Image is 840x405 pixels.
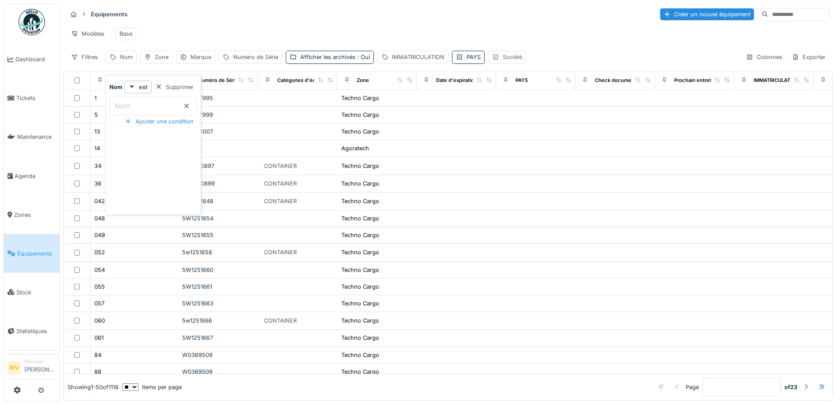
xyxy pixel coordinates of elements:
[94,94,97,102] div: 1
[155,53,168,61] div: Zone
[94,368,101,376] div: 88
[16,327,56,335] span: Statistiques
[341,351,379,359] div: Techno Cargo
[94,197,105,205] div: 042
[788,51,829,63] div: Exporter
[742,51,786,63] div: Colonnes
[341,299,379,308] div: Techno Cargo
[94,179,101,188] div: 36
[686,383,699,391] div: Page
[277,77,339,84] div: Catégories d'équipement
[14,211,56,219] span: Zones
[121,115,197,127] div: Ajouter une condition
[357,77,369,84] div: Zone
[94,334,104,342] div: 061
[341,111,379,119] div: Techno Cargo
[109,83,123,91] strong: Nom
[264,179,297,188] div: CONTAINER
[784,383,797,391] strong: of 23
[182,127,254,136] div: 4W1198007
[182,351,254,359] div: W0369509
[94,111,98,119] div: 5
[119,30,132,38] div: Base
[16,94,56,102] span: Tickets
[392,53,444,61] div: IMMATRICULATION
[182,214,254,223] div: 5W1251654
[467,53,481,61] div: PAYS
[120,53,133,61] div: Nom
[16,288,56,297] span: Stock
[94,248,105,256] div: 052
[182,282,254,291] div: 5W1251661
[341,197,379,205] div: Techno Cargo
[67,51,102,63] div: Filtres
[341,334,379,342] div: Techno Cargo
[94,162,101,170] div: 34
[182,179,254,188] div: 5W1230899
[15,55,56,63] span: Dashboard
[595,77,648,84] div: Check document date
[182,316,254,325] div: 5w1251666
[94,316,105,325] div: 060
[264,248,297,256] div: CONTAINER
[94,299,105,308] div: 057
[94,266,105,274] div: 054
[264,316,297,325] div: CONTAINER
[754,77,799,84] div: IMMATRICULATION
[341,144,369,152] div: Agoratech
[182,197,254,205] div: 5W1251648
[19,9,45,35] img: Badge_color-CXgf-gQk.svg
[341,282,379,291] div: Techno Cargo
[355,54,370,60] span: : Oui
[341,179,379,188] div: Techno Cargo
[341,127,379,136] div: Techno Cargo
[436,77,477,84] div: Date d'expiration
[233,53,278,61] div: Numéro de Série
[94,231,105,239] div: 049
[660,8,754,20] div: Créer un nouvel équipement
[341,231,379,239] div: Techno Cargo
[182,368,254,376] div: W0369509
[198,77,239,84] div: Numéro de Série
[190,53,211,61] div: Marque
[341,214,379,223] div: Techno Cargo
[341,248,379,256] div: Techno Cargo
[341,162,379,170] div: Techno Cargo
[341,266,379,274] div: Techno Cargo
[182,299,254,308] div: 5W1251663
[24,358,56,365] div: Manager
[67,383,119,391] div: Showing 1 - 50 of 1118
[139,83,148,91] strong: est
[182,266,254,274] div: 5W1251660
[182,111,254,119] div: 4W1197999
[17,133,56,141] span: Maintenance
[182,248,254,256] div: 5w1251658
[182,334,254,342] div: 5W1251667
[152,81,197,93] div: Supprimer
[122,383,182,391] div: items per page
[15,172,56,180] span: Agenda
[503,53,522,61] div: Société
[182,162,254,170] div: 5W1230897
[94,127,100,136] div: 13
[264,197,297,205] div: CONTAINER
[264,162,297,170] div: CONTAINER
[87,10,131,19] strong: Équipements
[182,94,254,102] div: 4W1197995
[341,316,379,325] div: Techno Cargo
[7,361,21,375] li: MV
[94,282,105,291] div: 055
[94,144,100,152] div: 14
[674,77,719,84] div: Prochain entretien
[341,368,379,376] div: Techno Cargo
[300,53,370,61] div: Afficher les archivés
[94,214,105,223] div: 048
[182,231,254,239] div: 5W1251655
[341,94,379,102] div: Techno Cargo
[67,27,108,40] div: Modèles
[17,249,56,258] span: Équipements
[24,358,56,377] li: [PERSON_NAME]
[515,77,528,84] div: PAYS
[94,351,101,359] div: 84
[113,100,132,111] label: Nom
